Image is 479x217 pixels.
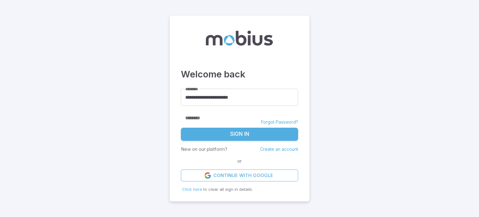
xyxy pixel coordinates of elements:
[236,158,243,165] span: or
[182,186,297,193] p: to clear all sign in details.
[181,128,298,141] button: Sign In
[182,187,202,192] span: Click here
[181,146,227,153] p: New on our platform?
[260,146,298,152] a: Create an account
[261,119,298,125] a: Forgot Password?
[181,170,298,181] a: Continue with Google
[181,67,298,81] h3: Welcome back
